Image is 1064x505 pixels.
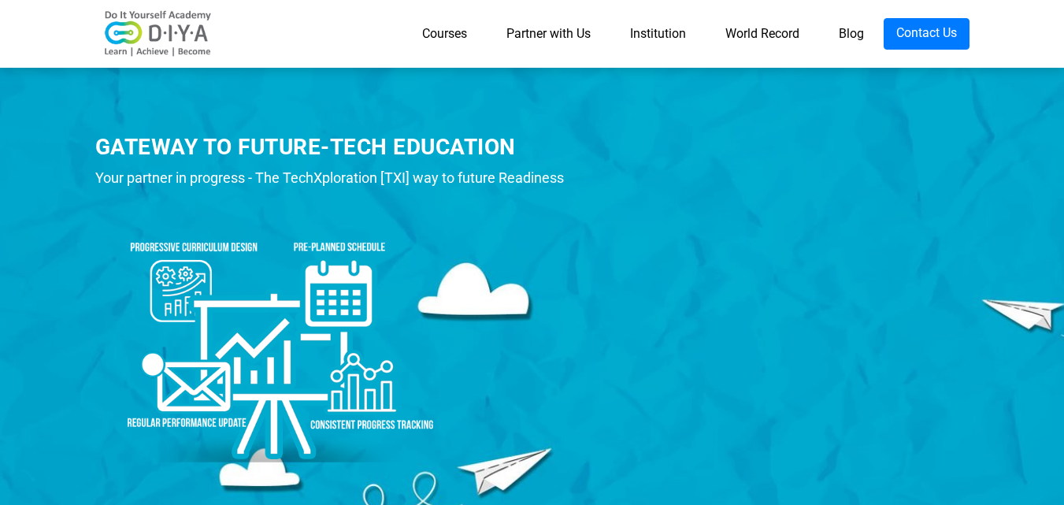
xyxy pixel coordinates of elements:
[95,10,221,58] img: logo-v2.png
[884,18,969,50] a: Contact Us
[95,166,595,190] div: Your partner in progress - The TechXploration [TXI] way to future Readiness
[487,18,610,50] a: Partner with Us
[610,18,706,50] a: Institution
[95,132,595,162] div: GATEWAY TO FUTURE-TECH EDUCATION
[706,18,819,50] a: World Record
[95,198,458,470] img: ins-prod1.png
[819,18,884,50] a: Blog
[402,18,487,50] a: Courses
